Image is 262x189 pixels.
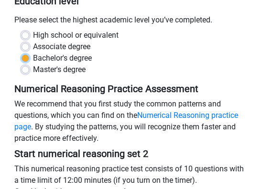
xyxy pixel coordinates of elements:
[33,41,90,52] label: Associate degree
[7,98,255,148] div: We recommend that you first study the common patterns and questions, which you can find on the . ...
[7,14,255,30] div: Please select the highest academic level you’ve completed.
[33,64,86,75] label: Master's degree
[33,30,119,41] label: High school or equivalent
[14,83,248,94] h5: Numerical Reasoning Practice Assessment
[14,148,248,159] h5: Start numerical reasoning set 2
[33,52,92,64] label: Bachelor's degree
